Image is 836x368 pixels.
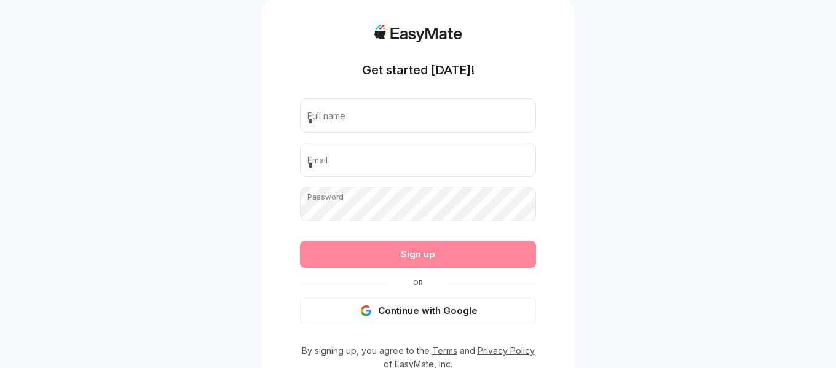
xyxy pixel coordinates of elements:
a: Privacy Policy [478,345,535,356]
button: Continue with Google [300,297,536,324]
span: Or [388,278,448,288]
h1: Get started [DATE]! [362,61,475,79]
a: Terms [432,345,457,356]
